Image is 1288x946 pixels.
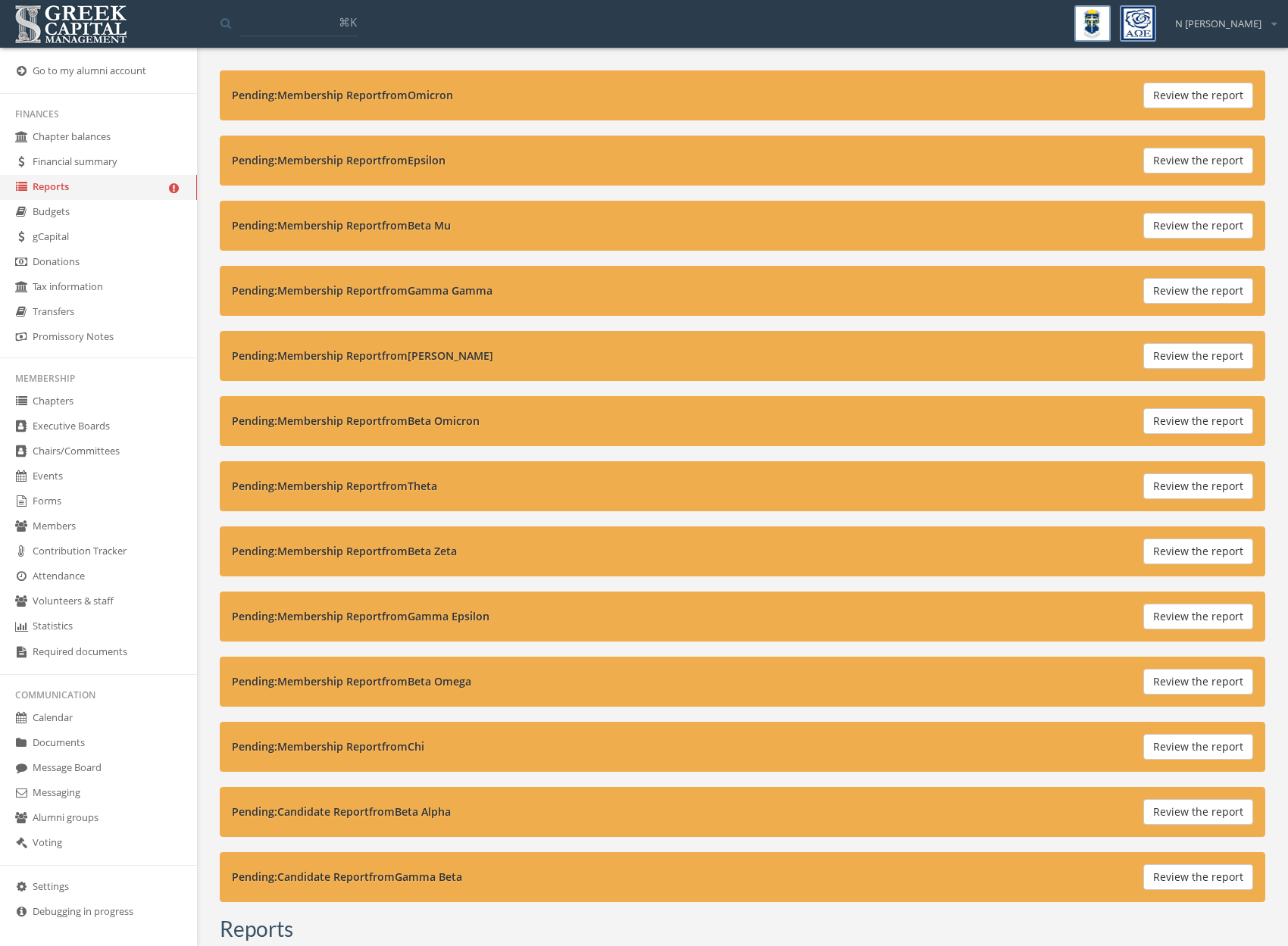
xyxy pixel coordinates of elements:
strong: Pending: Membership Report from Epsilon [232,153,445,167]
strong: Pending: Membership Report from Gamma Epsilon [232,609,489,623]
button: Review the report [1143,604,1253,629]
button: Review the report [1143,278,1253,304]
div: N [PERSON_NAME] [1165,5,1277,31]
strong: Pending: Membership Report from Beta Omicron [232,414,480,428]
button: Review the report [1143,343,1253,369]
h3: Reports [220,917,293,941]
button: Review the report [1143,799,1253,825]
strong: Pending: Membership Report from Chi [232,739,424,754]
strong: Pending: Candidate Report from Gamma Beta [232,870,462,884]
span: N [PERSON_NAME] [1175,17,1261,31]
button: Review the report [1143,408,1253,434]
button: Review the report [1143,539,1253,564]
strong: Pending: Candidate Report from Beta Alpha [232,804,451,819]
strong: Pending: Membership Report from Beta Mu [232,218,451,233]
span: ⌘K [339,14,357,30]
strong: Pending: Membership Report from Theta [232,479,437,493]
button: Review the report [1143,83,1253,108]
strong: Pending: Membership Report from Beta Omega [232,674,471,688]
button: Review the report [1143,669,1253,695]
button: Review the report [1143,864,1253,890]
strong: Pending: Membership Report from Beta Zeta [232,544,457,558]
button: Review the report [1143,148,1253,173]
strong: Pending: Membership Report from [PERSON_NAME] [232,348,493,363]
button: Review the report [1143,734,1253,760]
button: Review the report [1143,473,1253,499]
button: Review the report [1143,213,1253,239]
strong: Pending: Membership Report from Omicron [232,88,453,102]
strong: Pending: Membership Report from Gamma Gamma [232,283,492,298]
